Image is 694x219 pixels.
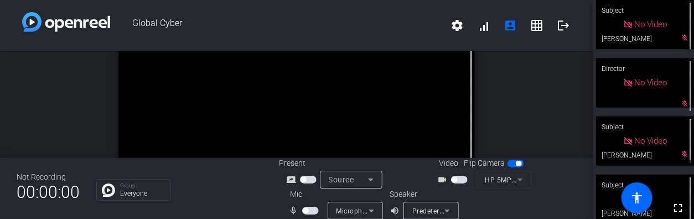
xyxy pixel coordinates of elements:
[439,157,458,169] span: Video
[329,175,354,184] span: Source
[470,12,497,39] button: signal_cellular_alt
[279,157,390,169] div: Present
[596,58,694,79] div: Director
[22,12,110,32] img: white-gradient.svg
[102,184,115,197] img: Chat Icon
[412,206,580,215] span: Predeterminado - Headphones (2- Realtek(R) Audio)
[671,201,685,215] mat-icon: fullscreen
[450,19,464,32] mat-icon: settings
[635,19,667,29] span: No Video
[596,116,694,137] div: Subject
[390,189,456,200] div: Speaker
[464,157,505,169] span: Flip Camera
[279,189,390,200] div: Mic
[596,175,694,196] div: Subject
[635,78,667,88] span: No Video
[120,183,165,189] p: Group
[289,204,302,217] mat-icon: mic_none
[17,179,80,206] span: 00:00:00
[630,191,644,205] mat-icon: accessibility
[530,19,543,32] mat-icon: grid_on
[390,204,403,217] mat-icon: volume_up
[438,173,451,186] mat-icon: videocam_outline
[287,173,300,186] mat-icon: screen_share_outline
[110,12,444,39] span: Global Cyber
[120,190,165,197] p: Everyone
[504,19,517,32] mat-icon: account_box
[17,171,80,183] div: Not Recording
[635,136,667,146] span: No Video
[557,19,570,32] mat-icon: logout
[336,206,447,215] span: Microphone (Z24m G3 USB Audio)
